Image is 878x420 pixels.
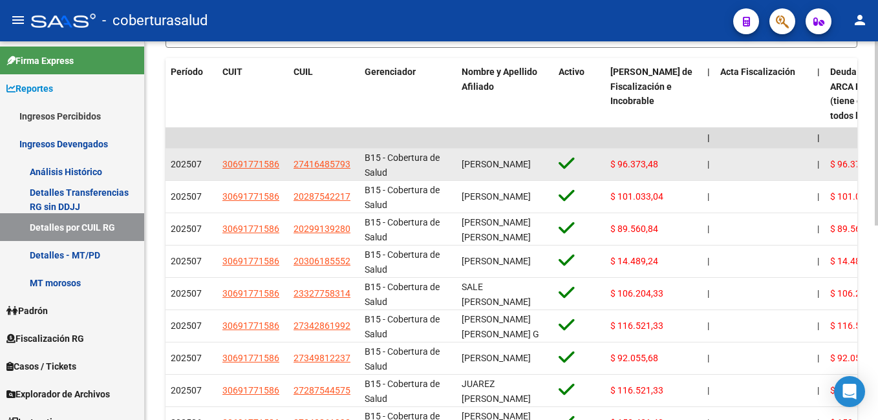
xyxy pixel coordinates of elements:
span: | [817,320,819,331]
span: B15 - Cobertura de Salud [365,379,440,404]
span: B15 - Cobertura de Salud [365,249,440,275]
span: 27342861992 [294,320,350,331]
span: $ 96.373,48 [610,159,658,169]
span: 23327758314 [294,288,350,299]
span: | [817,191,819,202]
span: [PERSON_NAME] [PERSON_NAME] [462,217,531,242]
span: | [817,132,820,143]
span: $ 14.489,24 [610,256,658,266]
span: [PERSON_NAME] [462,256,531,266]
span: 20287542217 [294,191,350,202]
span: $ 89.560,84 [830,224,878,234]
mat-icon: menu [10,12,26,28]
span: | [817,385,819,395]
span: 202507 [171,320,202,331]
span: | [707,320,709,331]
span: 30691771586 [222,191,279,202]
span: 30691771586 [222,288,279,299]
span: B15 - Cobertura de Salud [365,282,440,307]
span: 30691771586 [222,256,279,266]
span: 20306185552 [294,256,350,266]
span: | [707,256,709,266]
span: 202507 [171,191,202,202]
datatable-header-cell: Deuda Bruta Neto de Fiscalización e Incobrable [605,58,702,130]
span: | [817,67,820,77]
span: 202507 [171,288,202,299]
span: [PERSON_NAME] [PERSON_NAME] G [462,314,539,339]
datatable-header-cell: Período [166,58,217,130]
span: Período [171,67,203,77]
span: Nombre y Apellido Afiliado [462,67,537,92]
span: | [817,353,819,363]
span: $ 116.521,33 [610,320,663,331]
span: 202507 [171,224,202,234]
span: B15 - Cobertura de Salud [365,185,440,210]
span: | [707,353,709,363]
span: CUIT [222,67,242,77]
datatable-header-cell: | [812,58,825,130]
div: Open Intercom Messenger [834,376,865,407]
span: [PERSON_NAME] de Fiscalización e Incobrable [610,67,692,107]
span: | [817,256,819,266]
datatable-header-cell: Activo [553,58,605,130]
span: Activo [559,67,584,77]
span: | [707,385,709,395]
span: 30691771586 [222,353,279,363]
span: 30691771586 [222,224,279,234]
span: B15 - Cobertura de Salud [365,217,440,242]
span: [PERSON_NAME] [462,353,531,363]
span: $ 96.373,48 [830,159,878,169]
span: [PERSON_NAME] [462,191,531,202]
span: | [707,224,709,234]
span: Gerenciador [365,67,416,77]
span: | [817,224,819,234]
mat-icon: person [852,12,868,28]
datatable-header-cell: CUIL [288,58,359,130]
span: $ 101.033,04 [610,191,663,202]
span: $ 89.560,84 [610,224,658,234]
span: | [707,132,710,143]
span: B15 - Cobertura de Salud [365,152,440,178]
datatable-header-cell: Nombre y Apellido Afiliado [456,58,553,130]
span: | [817,288,819,299]
span: 27416485793 [294,159,350,169]
span: B15 - Cobertura de Salud [365,346,440,372]
span: 27349812237 [294,353,350,363]
span: Reportes [6,81,53,96]
span: 202507 [171,159,202,169]
span: 30691771586 [222,159,279,169]
span: | [707,288,709,299]
span: | [707,159,709,169]
span: $ 92.055,68 [830,353,878,363]
span: Acta Fiscalización [720,67,795,77]
span: - coberturasalud [102,6,208,35]
span: | [707,67,710,77]
span: | [817,159,819,169]
span: 202507 [171,385,202,395]
span: CUIL [294,67,313,77]
span: SALE [PERSON_NAME] [462,282,531,307]
span: [PERSON_NAME] [462,159,531,169]
span: 30691771586 [222,385,279,395]
span: | [707,191,709,202]
span: JUAREZ [PERSON_NAME] [462,379,531,404]
span: 27287544575 [294,385,350,395]
span: B15 - Cobertura de Salud [365,314,440,339]
span: Casos / Tickets [6,359,76,373]
datatable-header-cell: | [702,58,715,130]
span: $ 92.055,68 [610,353,658,363]
span: 202507 [171,353,202,363]
span: 30691771586 [222,320,279,331]
span: 20299139280 [294,224,350,234]
span: Explorador de Archivos [6,387,110,401]
span: Padrón [6,304,48,318]
span: $ 116.521,33 [610,385,663,395]
span: Fiscalización RG [6,331,84,346]
span: $ 106.204,33 [610,288,663,299]
span: Firma Express [6,54,74,68]
datatable-header-cell: Gerenciador [359,58,456,130]
datatable-header-cell: CUIT [217,58,288,130]
datatable-header-cell: Acta Fiscalización [715,58,812,130]
span: 202507 [171,256,202,266]
span: $ 14.489,24 [830,256,878,266]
